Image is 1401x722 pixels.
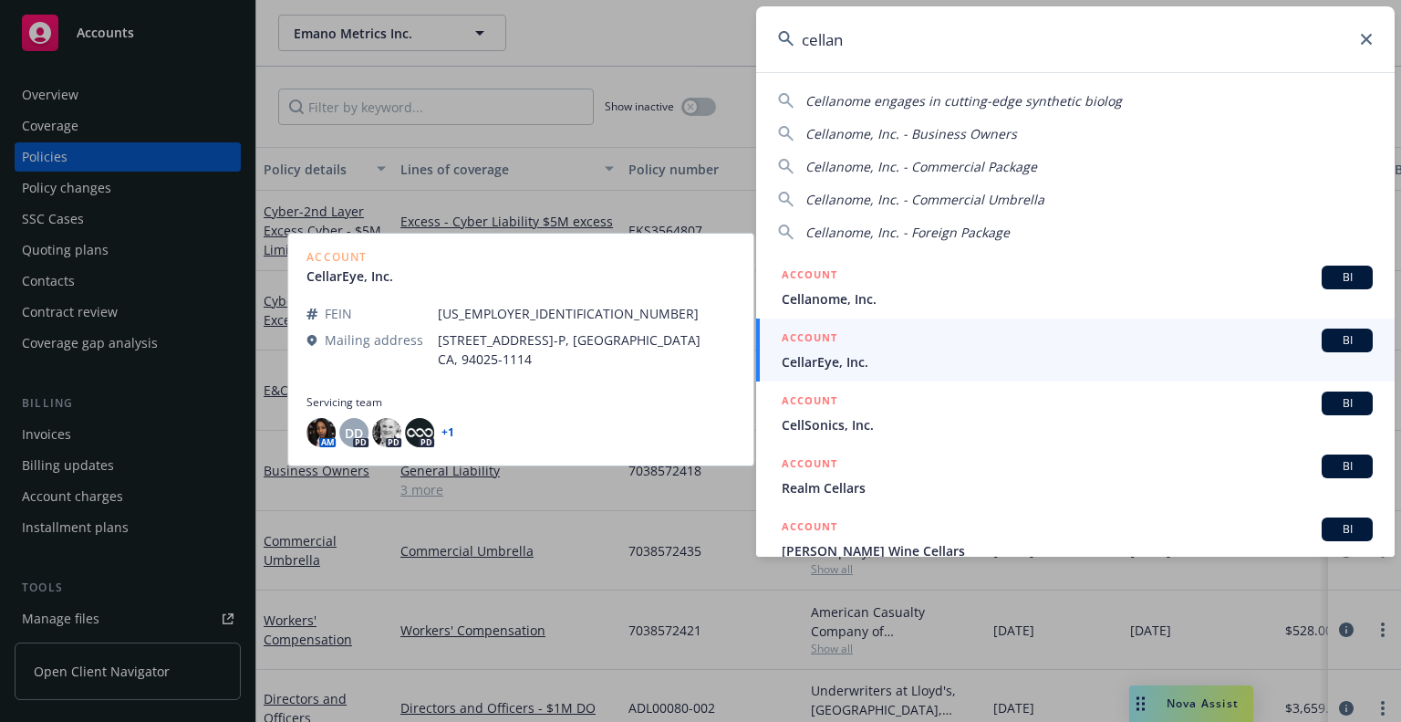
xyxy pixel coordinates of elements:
[756,507,1395,570] a: ACCOUNTBI[PERSON_NAME] Wine Cellars
[782,518,837,539] h5: ACCOUNT
[1329,395,1365,412] span: BI
[805,158,1037,175] span: Cellanome, Inc. - Commercial Package
[782,415,1373,434] span: CellSonics, Inc.
[756,382,1395,445] a: ACCOUNTBICellSonics, Inc.
[782,289,1373,309] span: Cellanome, Inc.
[1329,458,1365,475] span: BI
[1329,332,1365,349] span: BI
[782,392,837,413] h5: ACCOUNT
[805,224,1010,241] span: Cellanome, Inc. - Foreign Package
[782,266,837,288] h5: ACCOUNT
[1329,521,1365,538] span: BI
[805,191,1044,208] span: Cellanome, Inc. - Commercial Umbrella
[782,478,1373,497] span: Realm Cellars
[782,541,1373,560] span: [PERSON_NAME] Wine Cellars
[1329,269,1365,286] span: BI
[805,125,1017,142] span: Cellanome, Inc. - Business Owners
[756,6,1395,72] input: Search...
[805,92,1122,110] span: Cellanome engages in cutting-edge synthetic biolog
[756,256,1395,319] a: ACCOUNTBICellanome, Inc.
[782,455,837,476] h5: ACCOUNT
[756,319,1395,382] a: ACCOUNTBICellarEye, Inc.
[756,445,1395,507] a: ACCOUNTBIRealm Cellars
[782,329,837,351] h5: ACCOUNT
[782,352,1373,371] span: CellarEye, Inc.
